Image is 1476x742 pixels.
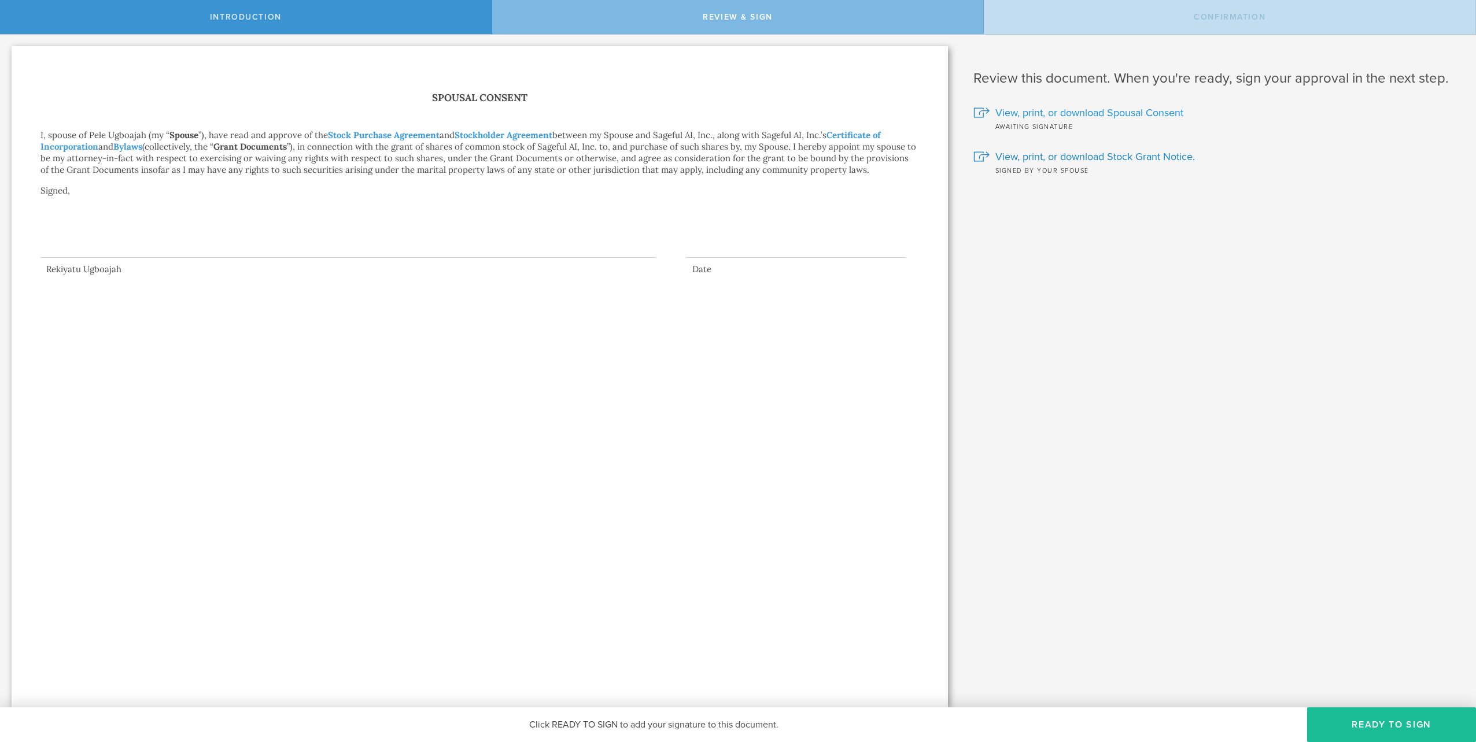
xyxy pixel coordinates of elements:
[210,12,282,22] span: Introduction
[455,129,552,140] a: Stockholder Agreement
[529,719,778,730] span: Click READY TO SIGN to add your signature to this document.
[113,141,142,152] a: Bylaws
[169,129,198,140] strong: Spouse
[1194,12,1265,22] span: Confirmation
[40,129,881,152] a: Certificate of Incorporation
[973,164,1459,176] div: Signed by your spouse
[995,105,1183,120] span: View, print, or download Spousal Consent
[213,141,287,152] strong: Grant Documents
[1418,652,1476,707] iframe: Chat Widget
[995,149,1195,164] span: View, print, or download Stock Grant Notice.
[973,120,1459,132] div: Awaiting signature
[687,264,906,275] div: Date
[40,90,919,106] h1: Spousal Consent
[40,264,655,275] div: Rekiyatu Ugboajah
[328,129,440,140] a: Stock Purchase Agreement
[703,12,773,22] span: Review & Sign
[973,69,1459,88] h1: Review this document. When you're ready, sign your approval in the next step.
[40,185,919,220] p: Signed,
[40,129,919,176] p: I, spouse of Pele Ugboajah (my “ ”), have read and approve of the and between my Spouse and Sagef...
[1307,707,1476,742] button: Ready to Sign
